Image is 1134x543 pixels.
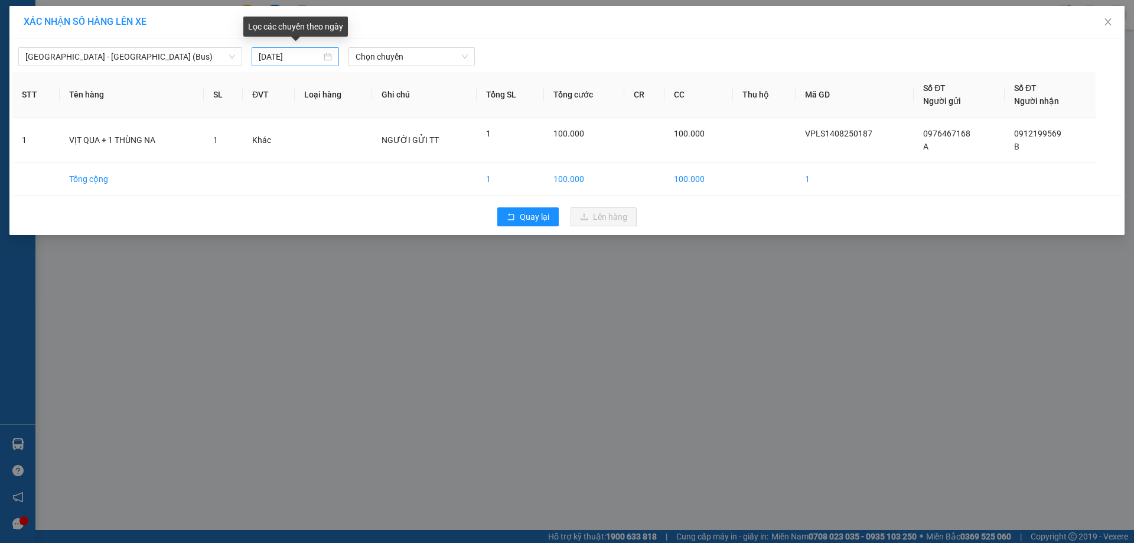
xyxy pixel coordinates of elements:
[25,48,235,66] span: Lạng Sơn - Hà Nội (Bus)
[24,16,146,27] span: XÁC NHẬN SỐ HÀNG LÊN XE
[477,72,544,118] th: Tổng SL
[1014,83,1037,93] span: Số ĐT
[60,72,204,118] th: Tên hàng
[477,163,544,196] td: 1
[544,163,624,196] td: 100.000
[664,163,732,196] td: 100.000
[796,72,914,118] th: Mã GD
[923,129,970,138] span: 0976467168
[544,72,624,118] th: Tổng cước
[923,96,961,106] span: Người gửi
[1014,142,1019,151] span: B
[12,72,60,118] th: STT
[382,135,439,145] span: NGƯỜI GỬI TT
[553,129,584,138] span: 100.000
[796,163,914,196] td: 1
[204,72,243,118] th: SL
[356,48,468,66] span: Chọn chuyến
[243,118,295,163] td: Khác
[674,129,705,138] span: 100.000
[60,163,204,196] td: Tổng cộng
[923,83,946,93] span: Số ĐT
[1014,129,1061,138] span: 0912199569
[295,72,372,118] th: Loại hàng
[243,17,348,37] div: Lọc các chuyến theo ngày
[259,50,321,63] input: 14/08/2025
[507,213,515,222] span: rollback
[624,72,665,118] th: CR
[805,129,872,138] span: VPLS1408250187
[1091,6,1125,39] button: Close
[520,210,549,223] span: Quay lại
[213,135,218,145] span: 1
[733,72,796,118] th: Thu hộ
[1103,17,1113,27] span: close
[1014,96,1059,106] span: Người nhận
[243,72,295,118] th: ĐVT
[12,118,60,163] td: 1
[497,207,559,226] button: rollbackQuay lại
[923,142,928,151] span: A
[372,72,477,118] th: Ghi chú
[664,72,732,118] th: CC
[486,129,491,138] span: 1
[60,118,204,163] td: VỊT QUA + 1 THÙNG NA
[571,207,637,226] button: uploadLên hàng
